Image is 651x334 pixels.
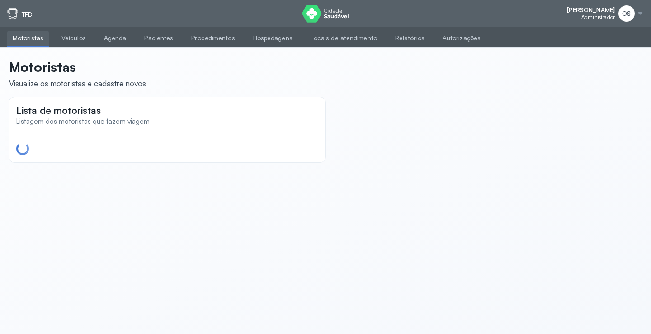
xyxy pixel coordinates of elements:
[16,104,101,116] span: Lista de motoristas
[56,31,91,46] a: Veículos
[305,31,382,46] a: Locais de atendimento
[9,79,146,88] div: Visualize os motoristas e cadastre novos
[622,10,631,18] span: OS
[7,31,49,46] a: Motoristas
[437,31,486,46] a: Autorizações
[186,31,240,46] a: Procedimentos
[9,59,146,75] p: Motoristas
[567,6,615,14] span: [PERSON_NAME]
[16,117,150,126] span: Listagem dos motoristas que fazem viagem
[302,5,349,23] img: logo do Cidade Saudável
[139,31,179,46] a: Pacientes
[248,31,298,46] a: Hospedagens
[22,11,33,19] p: TFD
[390,31,430,46] a: Relatórios
[581,14,615,20] span: Administrador
[99,31,132,46] a: Agenda
[7,8,18,19] img: tfd.svg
